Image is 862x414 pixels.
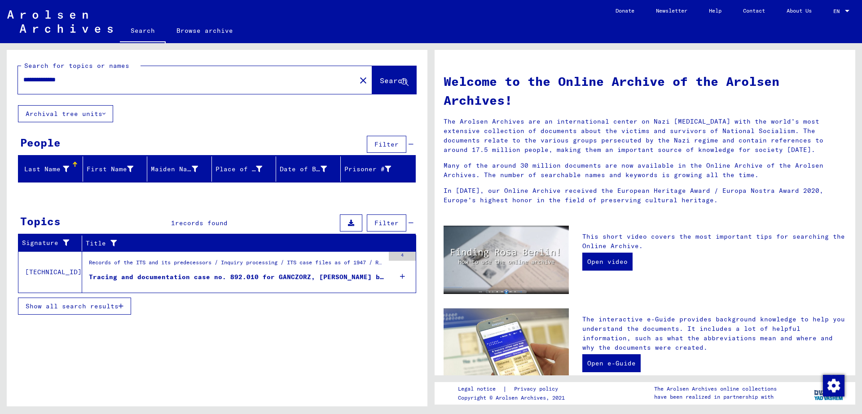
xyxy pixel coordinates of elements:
[166,20,244,41] a: Browse archive
[86,239,394,248] div: Title
[372,66,416,94] button: Search
[444,186,846,205] p: In [DATE], our Online Archive received the European Heritage Award / Europa Nostra Award 2020, Eu...
[83,156,148,182] mat-header-cell: First Name
[26,302,119,310] span: Show all search results
[444,161,846,180] p: Many of the around 30 million documents are now available in the Online Archive of the Arolsen Ar...
[212,156,277,182] mat-header-cell: Place of Birth
[833,8,843,14] span: EN
[367,214,406,231] button: Filter
[86,236,405,250] div: Title
[171,219,175,227] span: 1
[582,232,846,251] p: This short video covers the most important tips for searching the Online Archive.
[18,105,113,122] button: Archival tree units
[812,382,846,404] img: yv_logo.png
[7,10,113,33] img: Arolsen_neg.svg
[87,162,147,176] div: First Name
[823,375,844,396] img: Change consent
[458,394,569,402] p: Copyright © Arolsen Archives, 2021
[22,165,69,174] div: Last Name
[358,75,369,86] mat-icon: close
[22,236,82,250] div: Signature
[344,162,405,176] div: Prisoner #
[280,162,340,176] div: Date of Birth
[276,156,341,182] mat-header-cell: Date of Birth
[654,393,777,401] p: have been realized in partnership with
[458,384,503,394] a: Legal notice
[22,162,83,176] div: Last Name
[582,315,846,352] p: The interactive e-Guide provides background knowledge to help you understand the documents. It in...
[24,62,129,70] mat-label: Search for topics or names
[444,117,846,155] p: The Arolsen Archives are an international center on Nazi [MEDICAL_DATA] with the world’s most ext...
[22,238,70,248] div: Signature
[175,219,228,227] span: records found
[374,140,399,148] span: Filter
[341,156,416,182] mat-header-cell: Prisoner #
[582,253,633,271] a: Open video
[367,136,406,153] button: Filter
[458,384,569,394] div: |
[389,252,416,261] div: 4
[87,165,134,174] div: First Name
[822,374,844,396] div: Change consent
[18,298,131,315] button: Show all search results
[20,213,61,229] div: Topics
[444,308,569,392] img: eguide.jpg
[215,165,263,174] div: Place of Birth
[120,20,166,43] a: Search
[151,165,198,174] div: Maiden Name
[280,165,327,174] div: Date of Birth
[18,156,83,182] mat-header-cell: Last Name
[374,219,399,227] span: Filter
[507,384,569,394] a: Privacy policy
[20,134,61,151] div: People
[147,156,212,182] mat-header-cell: Maiden Name
[18,251,82,293] td: [TECHNICAL_ID]
[380,76,407,85] span: Search
[215,162,276,176] div: Place of Birth
[444,72,846,110] h1: Welcome to the Online Archive of the Arolsen Archives!
[444,226,569,294] img: video.jpg
[89,258,384,271] div: Records of the ITS and its predecessors / Inquiry processing / ITS case files as of 1947 / Reposi...
[354,71,372,89] button: Clear
[89,272,384,282] div: Tracing and documentation case no. 892.010 for GANCZORZ, [PERSON_NAME] born [DEMOGRAPHIC_DATA]
[654,385,777,393] p: The Arolsen Archives online collections
[151,162,211,176] div: Maiden Name
[582,354,641,372] a: Open e-Guide
[344,165,391,174] div: Prisoner #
